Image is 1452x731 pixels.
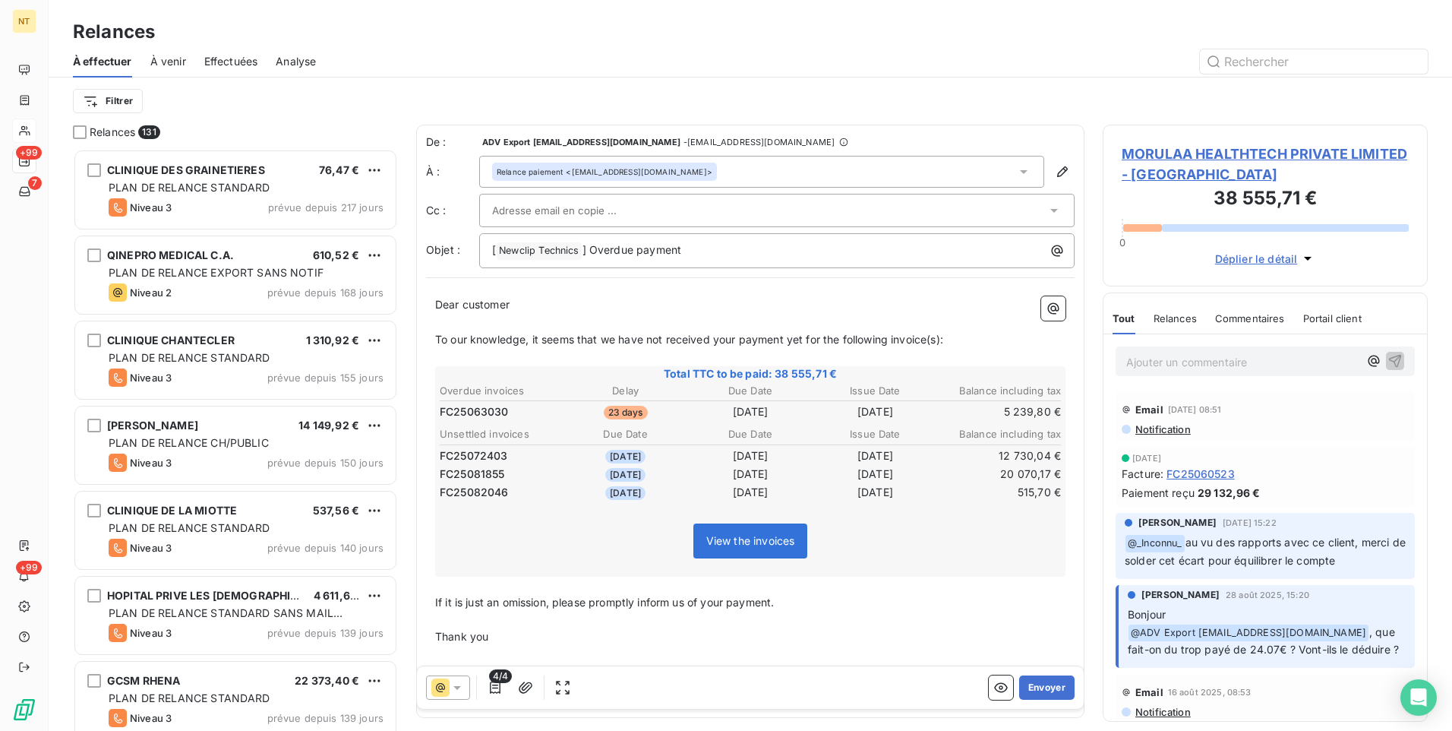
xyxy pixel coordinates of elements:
td: 5 239,80 € [939,403,1062,420]
td: 515,70 € [939,484,1062,501]
span: @ ADV Export [EMAIL_ADDRESS][DOMAIN_NAME] [1128,625,1368,642]
span: Newclip Technics [497,242,581,260]
td: [DATE] [689,466,812,483]
span: au vu des rapports avec ce client, merci de solder cet écart pour équilibrer le compte [1125,536,1409,567]
td: 12 730,04 € [939,448,1062,464]
span: Email [1135,403,1163,416]
span: Effectuées [204,54,258,69]
span: Dear customer [435,298,510,311]
input: Rechercher [1200,49,1428,74]
span: Paiement reçu [1122,485,1195,501]
td: [DATE] [689,448,812,464]
span: HOPITAL PRIVE LES [DEMOGRAPHIC_DATA] [107,589,334,602]
span: Notification [1134,706,1191,718]
img: Logo LeanPay [12,698,36,722]
span: [PERSON_NAME] [107,419,198,432]
span: 4/4 [489,669,512,683]
span: Facture : [1122,466,1163,482]
span: 23 days [604,406,648,419]
span: De : [426,134,479,150]
span: Niveau 3 [130,627,172,639]
td: [DATE] [813,484,936,501]
div: grid [73,149,398,731]
span: - [EMAIL_ADDRESS][DOMAIN_NAME] [683,138,835,147]
div: <[EMAIL_ADDRESS][DOMAIN_NAME]> [497,166,712,177]
td: FC25072403 [439,448,562,464]
span: Relance paiement [497,166,563,177]
td: [DATE] [689,403,812,420]
span: PLAN DE RELANCE STANDARD [109,351,270,364]
button: Déplier le détail [1211,250,1321,267]
span: To our knowledge, it seems that we have not received your payment yet for the following invoice(s): [435,333,943,346]
span: Commentaires [1215,312,1285,324]
span: 76,47 € [319,163,359,176]
span: 0 [1119,236,1125,248]
span: 16 août 2025, 08:53 [1168,688,1252,697]
span: +99 [16,146,42,160]
th: Issue Date [813,426,936,442]
td: FC25081855 [439,466,562,483]
span: 29 132,96 € [1198,485,1261,501]
td: [DATE] [689,484,812,501]
td: 20 070,17 € [939,466,1062,483]
th: Overdue invoices [439,383,562,399]
span: PLAN DE RELANCE CH/PUBLIC [109,436,269,449]
span: Bonjour [1128,608,1166,621]
span: FC25063030 [440,404,509,419]
span: 14 149,92 € [298,419,359,432]
span: Portail client [1303,312,1362,324]
span: PLAN DE RELANCE STANDARD [109,181,270,194]
span: CLINIQUE DE LA MIOTTE [107,504,237,517]
span: 131 [138,125,159,139]
span: If it is just an omission, please promptly inform us of your payment. [435,596,774,609]
span: CLINIQUE DES GRAINETIERES [107,163,265,176]
span: PLAN DE RELANCE STANDARD SANS MAIL PREVENANCE [109,606,342,634]
th: Due Date [563,426,687,442]
span: PLAN DE RELANCE EXPORT SANS NOTIF [109,266,324,279]
span: ] Overdue payment [582,243,682,256]
span: Niveau 2 [130,286,172,299]
button: Filtrer [73,89,143,113]
td: [DATE] [813,403,936,420]
span: À effectuer [73,54,132,69]
span: Tout [1113,312,1135,324]
span: Niveau 3 [130,201,172,214]
th: Due Date [689,426,812,442]
span: Notification [1134,423,1191,435]
span: 537,56 € [313,504,359,517]
td: FC25082046 [439,484,562,501]
th: Delay [563,383,687,399]
span: 1 310,92 € [306,334,360,347]
span: Email [1135,686,1163,698]
span: [DATE] [605,486,646,500]
span: 22 373,40 € [295,674,359,687]
h3: 38 555,71 € [1122,185,1409,215]
span: Déplier le détail [1215,251,1298,267]
span: 7 [28,176,42,190]
span: GCSM RHENA [107,674,181,687]
span: ADV Export [EMAIL_ADDRESS][DOMAIN_NAME] [482,138,680,147]
span: prévue depuis 150 jours [267,457,384,469]
span: QINEPRO MEDICAL C.A. [107,248,234,261]
th: Unsettled invoices [439,426,562,442]
span: Thank you [435,630,488,643]
span: 4 611,62 € [314,589,368,602]
div: NT [12,9,36,33]
span: [DATE] [605,468,646,482]
th: Issue Date [813,383,936,399]
span: Total TTC to be paid: 38 555,71 € [437,366,1063,381]
span: Niveau 3 [130,542,172,554]
h3: Relances [73,18,155,46]
span: [DATE] 08:51 [1168,405,1222,414]
span: prévue depuis 139 jours [267,627,384,639]
span: prévue depuis 140 jours [267,542,384,554]
span: @ _Inconnu_ [1125,535,1185,552]
span: 610,52 € [313,248,359,261]
button: Envoyer [1019,676,1075,700]
label: Cc : [426,203,479,218]
span: Analyse [276,54,316,69]
span: +99 [16,561,42,574]
span: [ [492,243,496,256]
span: prévue depuis 217 jours [268,201,384,214]
span: Niveau 3 [130,712,172,724]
